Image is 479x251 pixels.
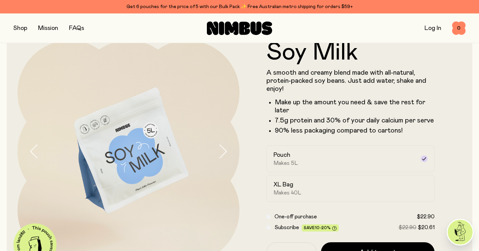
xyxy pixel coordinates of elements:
[13,3,466,11] div: Get 6 pouches for the price of 5 with our Bulk Pack ✨ Free Australian metro shipping for orders $59+
[417,214,435,219] span: $22.90
[399,225,416,230] span: $22.90
[273,151,290,159] h2: Pouch
[304,226,337,231] span: Save
[273,189,301,196] span: Makes 40L
[275,98,435,114] li: Make up the amount you need & save the rest for later
[38,25,58,31] a: Mission
[69,25,84,31] a: FAQs
[275,127,435,135] p: 90% less packaging compared to cartons!
[315,226,331,230] span: 10-20%
[274,225,299,230] span: Subscribe
[452,22,466,35] button: 0
[275,116,435,124] li: 7.5g protein and 30% of your daily calcium per serve
[448,220,473,245] img: agent
[425,25,441,31] a: Log In
[274,214,317,219] span: One-off purchase
[266,69,435,93] p: A smooth and creamy blend made with all-natural, protein-packed soy beans. Just add water, shake ...
[273,181,293,189] h2: XL Bag
[266,40,435,65] h1: Soy Milk
[418,225,435,230] span: $20.61
[273,160,298,167] span: Makes 5L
